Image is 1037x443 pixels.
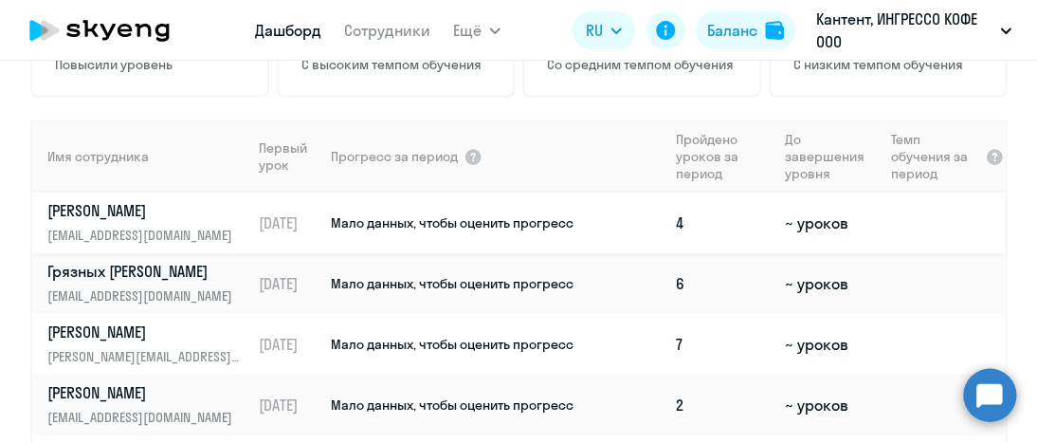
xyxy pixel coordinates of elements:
td: ~ уроков [776,314,882,375]
p: [EMAIL_ADDRESS][DOMAIN_NAME] [47,225,243,246]
span: Ещё [453,19,482,42]
a: Грязных [PERSON_NAME][EMAIL_ADDRESS][DOMAIN_NAME] [47,261,250,306]
span: Мало данных, чтобы оценить прогресс [331,275,573,292]
th: До завершения уровня [776,120,882,193]
a: Дашборд [255,21,321,40]
td: 2 [667,375,776,435]
span: Мало данных, чтобы оценить прогресс [331,214,573,231]
td: ~ уроков [776,253,882,314]
span: Прогресс за период [331,148,458,165]
p: Грязных [PERSON_NAME] [47,261,243,282]
th: Имя сотрудника [32,120,251,193]
p: [PERSON_NAME][EMAIL_ADDRESS][DOMAIN_NAME] [47,346,243,367]
a: [PERSON_NAME][EMAIL_ADDRESS][DOMAIN_NAME] [47,382,250,428]
p: Кантент, ИНГРЕССО КОФЕ ООО [816,8,992,53]
button: Ещё [453,11,500,49]
td: ~ уроков [776,193,882,253]
th: Первый урок [251,120,329,193]
td: [DATE] [251,375,329,435]
td: [DATE] [251,193,329,253]
div: Баланс [707,19,757,42]
img: balance [765,21,784,40]
span: Темп обучения за период [890,131,979,182]
button: RU [573,11,635,49]
a: [PERSON_NAME][PERSON_NAME][EMAIL_ADDRESS][DOMAIN_NAME] [47,322,250,367]
p: [EMAIL_ADDRESS][DOMAIN_NAME] [47,407,243,428]
a: [PERSON_NAME][EMAIL_ADDRESS][DOMAIN_NAME] [47,200,250,246]
p: [PERSON_NAME] [47,200,243,221]
button: Кантент, ИНГРЕССО КОФЕ ООО [807,8,1021,53]
p: [PERSON_NAME] [47,382,243,403]
a: Сотрудники [344,21,430,40]
p: [EMAIL_ADDRESS][DOMAIN_NAME] [47,286,243,306]
td: [DATE] [251,314,329,375]
span: Мало данных, чтобы оценить прогресс [331,397,573,414]
td: ~ уроков [776,375,882,435]
span: RU [586,19,603,42]
button: Балансbalance [696,11,795,49]
td: 4 [667,193,776,253]
th: Пройдено уроков за период [667,120,776,193]
td: 7 [667,314,776,375]
span: Мало данных, чтобы оценить прогресс [331,336,573,353]
td: [DATE] [251,253,329,314]
td: 6 [667,253,776,314]
p: [PERSON_NAME] [47,322,243,342]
